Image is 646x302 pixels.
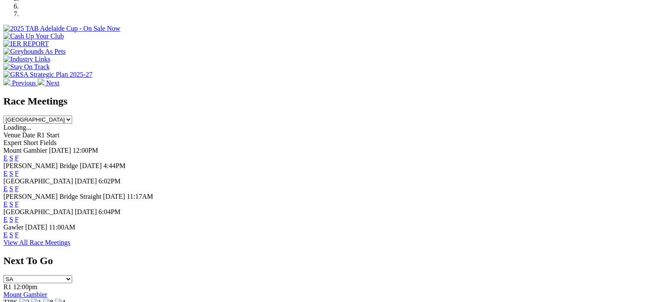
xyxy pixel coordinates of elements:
[3,96,643,107] h2: Race Meetings
[3,131,20,139] span: Venue
[13,283,38,290] span: 12:00pm
[73,147,98,154] span: 12:00PM
[3,63,50,71] img: Stay On Track
[3,216,8,223] a: E
[3,208,73,215] span: [GEOGRAPHIC_DATA]
[3,71,92,78] img: GRSA Strategic Plan 2025-27
[9,170,13,177] a: S
[3,162,78,169] span: [PERSON_NAME] Bridge
[3,78,10,85] img: chevron-left-pager-white.svg
[3,177,73,185] span: [GEOGRAPHIC_DATA]
[23,139,38,146] span: Short
[9,231,13,238] a: S
[3,48,66,55] img: Greyhounds As Pets
[3,32,64,40] img: Cash Up Your Club
[3,147,47,154] span: Mount Gambier
[9,216,13,223] a: S
[3,124,31,131] span: Loading...
[3,283,12,290] span: R1
[15,170,19,177] a: F
[127,193,153,200] span: 11:17AM
[3,154,8,162] a: E
[9,185,13,192] a: S
[103,162,126,169] span: 4:44PM
[3,224,23,231] span: Gawler
[3,255,643,267] h2: Next To Go
[3,40,49,48] img: IER REPORT
[15,231,19,238] a: F
[75,208,97,215] span: [DATE]
[49,147,71,154] span: [DATE]
[3,193,101,200] span: [PERSON_NAME] Bridge Straight
[3,79,38,87] a: Previous
[15,200,19,208] a: F
[3,139,22,146] span: Expert
[75,177,97,185] span: [DATE]
[37,131,59,139] span: R1 Start
[3,170,8,177] a: E
[38,78,44,85] img: chevron-right-pager-white.svg
[15,216,19,223] a: F
[3,231,8,238] a: E
[25,224,47,231] span: [DATE]
[9,200,13,208] a: S
[15,154,19,162] a: F
[46,79,59,87] span: Next
[22,131,35,139] span: Date
[103,193,125,200] span: [DATE]
[12,79,36,87] span: Previous
[3,239,70,246] a: View All Race Meetings
[99,177,121,185] span: 6:02PM
[38,79,59,87] a: Next
[49,224,76,231] span: 11:00AM
[15,185,19,192] a: F
[3,55,50,63] img: Industry Links
[40,139,56,146] span: Fields
[99,208,121,215] span: 6:04PM
[3,291,47,298] a: Mount Gambier
[9,154,13,162] a: S
[80,162,102,169] span: [DATE]
[3,200,8,208] a: E
[3,185,8,192] a: E
[3,25,120,32] img: 2025 TAB Adelaide Cup - On Sale Now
